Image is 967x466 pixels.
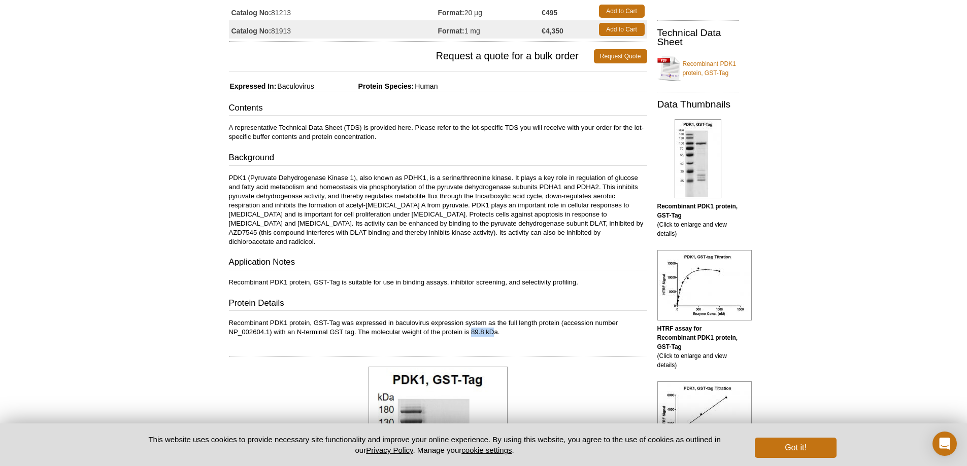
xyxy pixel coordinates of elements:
b: HTRF assay for Recombinant PDK1 protein, GST-Tag [657,325,738,350]
a: Privacy Policy [366,446,413,454]
div: Open Intercom Messenger [932,432,957,456]
td: 1 mg [438,20,542,39]
a: Add to Cart [599,23,645,36]
h2: Technical Data Sheet [657,28,739,47]
strong: Format: [438,26,464,35]
h3: Application Notes [229,256,647,270]
td: 81213 [229,2,438,20]
button: Got it! [755,438,836,458]
td: 20 µg [438,2,542,20]
strong: €4,350 [542,26,563,35]
span: Human [414,82,438,90]
td: 81913 [229,20,438,39]
span: Expressed In: [229,82,277,90]
p: PDK1 (Pyruvate Dehydrogenase Kinase 1), also known as PDHK1, is a serine/threonine kinase. It pla... [229,173,647,246]
button: cookie settings [461,446,512,454]
span: Baculovirus [276,82,314,90]
strong: €495 [542,8,557,17]
p: (Click to enlarge and view details) [657,324,739,370]
p: Recombinant PDK1 protein, GST-Tag is suitable for use in binding assays, inhibitor screening, and... [229,278,647,287]
h3: Contents [229,102,647,116]
img: HTRF assay for Recombinant PDK1 protein, GST-Tag [657,250,752,320]
img: Recombinant PDK1 protein, GST-Tag [675,119,721,198]
p: (Click to enlarge and view details) [657,202,739,238]
p: This website uses cookies to provide necessary site functionality and improve your online experie... [131,434,739,455]
span: Protein Species: [316,82,414,90]
span: Request a quote for a bulk order [229,49,594,63]
strong: Format: [438,8,464,17]
p: A representative Technical Data Sheet (TDS) is provided here. Please refer to the lot-specific TD... [229,123,647,141]
strong: Catalog No: [231,8,272,17]
img: HTRF assay for Recombinant PDK1 protein, GST-Tag [657,381,752,453]
a: Recombinant PDK1 protein, GST-Tag [657,53,739,84]
h2: Data Thumbnails [657,100,739,109]
h3: Background [229,152,647,166]
a: Request Quote [594,49,647,63]
p: Recombinant PDK1 protein, GST-Tag was expressed in baculovirus expression system as the full leng... [229,318,647,337]
b: Recombinant PDK1 protein, GST-Tag [657,203,738,219]
h3: Protein Details [229,297,647,311]
a: Add to Cart [599,5,645,18]
strong: Catalog No: [231,26,272,35]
